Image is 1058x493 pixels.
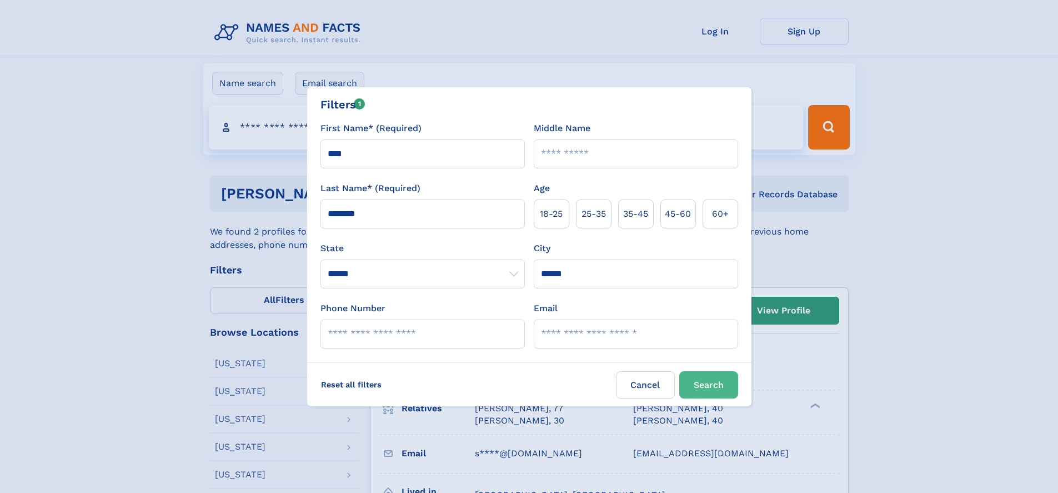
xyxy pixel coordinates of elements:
[679,371,738,399] button: Search
[314,371,389,398] label: Reset all filters
[320,122,422,135] label: First Name* (Required)
[534,182,550,195] label: Age
[712,207,729,221] span: 60+
[320,182,420,195] label: Last Name* (Required)
[320,96,365,113] div: Filters
[534,302,558,315] label: Email
[534,122,590,135] label: Middle Name
[534,242,550,255] label: City
[320,242,525,255] label: State
[616,371,675,399] label: Cancel
[320,302,385,315] label: Phone Number
[665,207,691,221] span: 45‑60
[540,207,563,221] span: 18‑25
[623,207,648,221] span: 35‑45
[581,207,606,221] span: 25‑35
